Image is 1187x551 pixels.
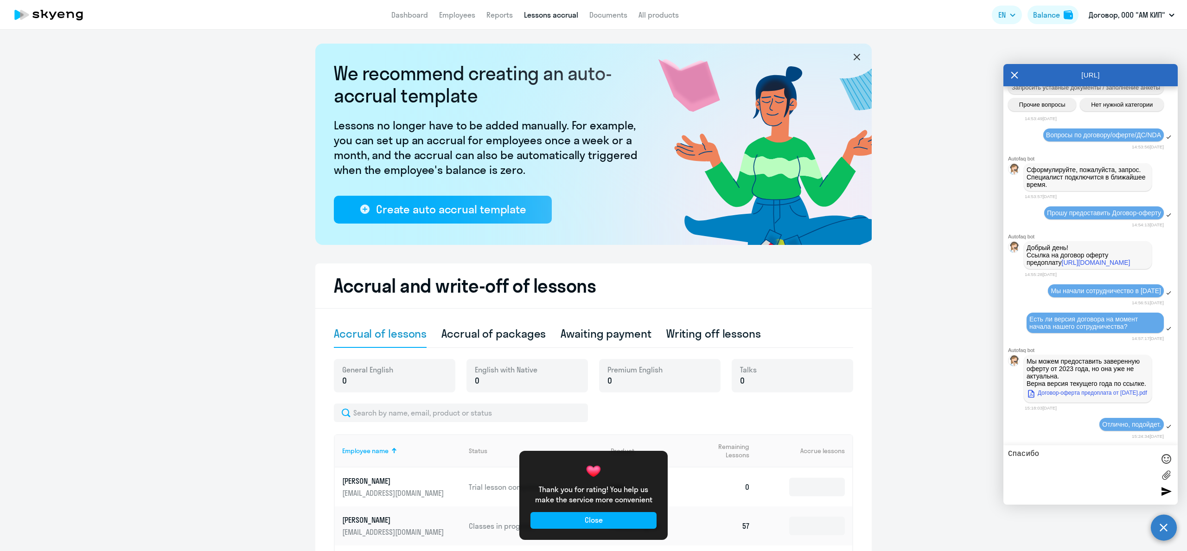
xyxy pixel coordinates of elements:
span: Прочие вопросы [1019,101,1066,108]
div: Create auto accrual template [376,202,526,217]
a: Reports [486,10,513,19]
a: Договор-оферта предоплата от [DATE].pdf [1027,387,1147,398]
img: bot avatar [1008,355,1020,369]
button: Balancebalance [1027,6,1079,24]
p: Мы можем предоставить заверенную оферту от 2023 года, но она уже не актуальна. Верна версия текущ... [1027,358,1149,387]
span: Запросить уставные документы / заполнение анкеты [1012,84,1160,91]
button: Запросить уставные документы / заполнение анкеты [1008,81,1164,94]
time: 14:53:56[DATE] [1132,144,1164,149]
div: Autofaq bot [1008,234,1178,239]
img: bot avatar [1008,164,1020,177]
p: Classes in progress [469,521,603,531]
a: [PERSON_NAME][EMAIL_ADDRESS][DOMAIN_NAME] [342,476,461,498]
p: Договор, ООО "АМ КИП" [1089,9,1165,20]
div: Close [585,514,603,525]
button: Create auto accrual template [334,196,552,224]
td: 0 [693,468,758,506]
img: heart [584,462,603,481]
time: 14:53:57[DATE] [1025,194,1057,199]
div: Status [469,447,487,455]
img: balance [1064,10,1073,19]
label: Лимит 10 файлов [1159,468,1173,482]
p: Добрый день! Ссылка на договор оферту предоплату [1027,244,1149,266]
button: Договор, ООО "АМ КИП" [1084,4,1179,26]
p: [EMAIL_ADDRESS][DOMAIN_NAME] [342,488,446,498]
p: Lessons no longer have to be added manually. For example, you can set up an accrual for employees... [334,118,649,177]
time: 15:18:03[DATE] [1025,405,1057,410]
a: All products [638,10,679,19]
button: EN [992,6,1022,24]
div: Autofaq bot [1008,156,1178,161]
div: Balance [1033,9,1060,20]
span: EN [998,9,1006,20]
div: Accrual of packages [441,326,546,341]
td: 57 [693,506,758,545]
a: [URL][DOMAIN_NAME] [1062,259,1130,266]
span: Вопросы по договору/оферте/ДС/NDA [1046,131,1161,139]
p: [PERSON_NAME] [342,476,446,486]
th: Accrue lessons [758,434,852,468]
div: Accrual of lessons [334,326,427,341]
button: Close [530,512,657,529]
button: Прочие вопросы [1008,98,1076,111]
span: English with Native [475,365,537,375]
div: Product [611,447,634,455]
span: Premium English [607,365,663,375]
img: bot avatar [1008,242,1020,255]
span: Talks [740,365,757,375]
div: Product [611,447,693,455]
time: 14:57:17[DATE] [1132,336,1164,341]
p: [PERSON_NAME] [342,515,446,525]
a: Documents [589,10,627,19]
textarea: Спасибо [1008,450,1155,500]
a: Employees [439,10,475,19]
div: Employee name [342,447,389,455]
time: 15:24:34[DATE] [1132,434,1164,439]
span: Сформулируйте, пожалуйста, запрос. Специалист подключится в ближайшее время. [1027,166,1147,188]
time: 14:55:28[DATE] [1025,272,1057,277]
p: [EMAIL_ADDRESS][DOMAIN_NAME] [342,527,446,537]
div: Writing off lessons [666,326,761,341]
span: 0 [342,375,347,387]
a: Dashboard [391,10,428,19]
h2: Accrual and write-off of lessons [334,275,853,297]
span: Мы начали сотрудничество в [DATE] [1051,287,1161,295]
span: Отлично, подойдет. [1102,421,1161,428]
div: Status [469,447,603,455]
p: Thank you for rating! You help us make the service more convenient [530,484,657,505]
button: Нет нужной категории [1080,98,1164,111]
div: Remaining Lessons [700,442,758,459]
div: Autofaq bot [1008,347,1178,353]
time: 14:54:13[DATE] [1132,222,1164,227]
span: 0 [475,375,479,387]
a: Lessons accrual [524,10,578,19]
time: 14:56:51[DATE] [1132,300,1164,305]
span: Прошу предоставить Договор-оферту [1047,209,1161,217]
div: Employee name [342,447,461,455]
span: General English [342,365,393,375]
span: 0 [607,375,612,387]
span: Remaining Lessons [700,442,749,459]
span: Есть ли версия договора на момент начала нашего сотрудничества? [1029,315,1140,330]
span: 0 [740,375,745,387]
p: Trial lesson completed [469,482,603,492]
a: [PERSON_NAME][EMAIL_ADDRESS][DOMAIN_NAME] [342,515,461,537]
span: Нет нужной категории [1091,101,1153,108]
input: Search by name, email, product or status [334,404,588,422]
h2: We recommend creating an auto-accrual template [334,62,649,107]
div: Awaiting payment [561,326,651,341]
time: 14:53:49[DATE] [1025,116,1057,121]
